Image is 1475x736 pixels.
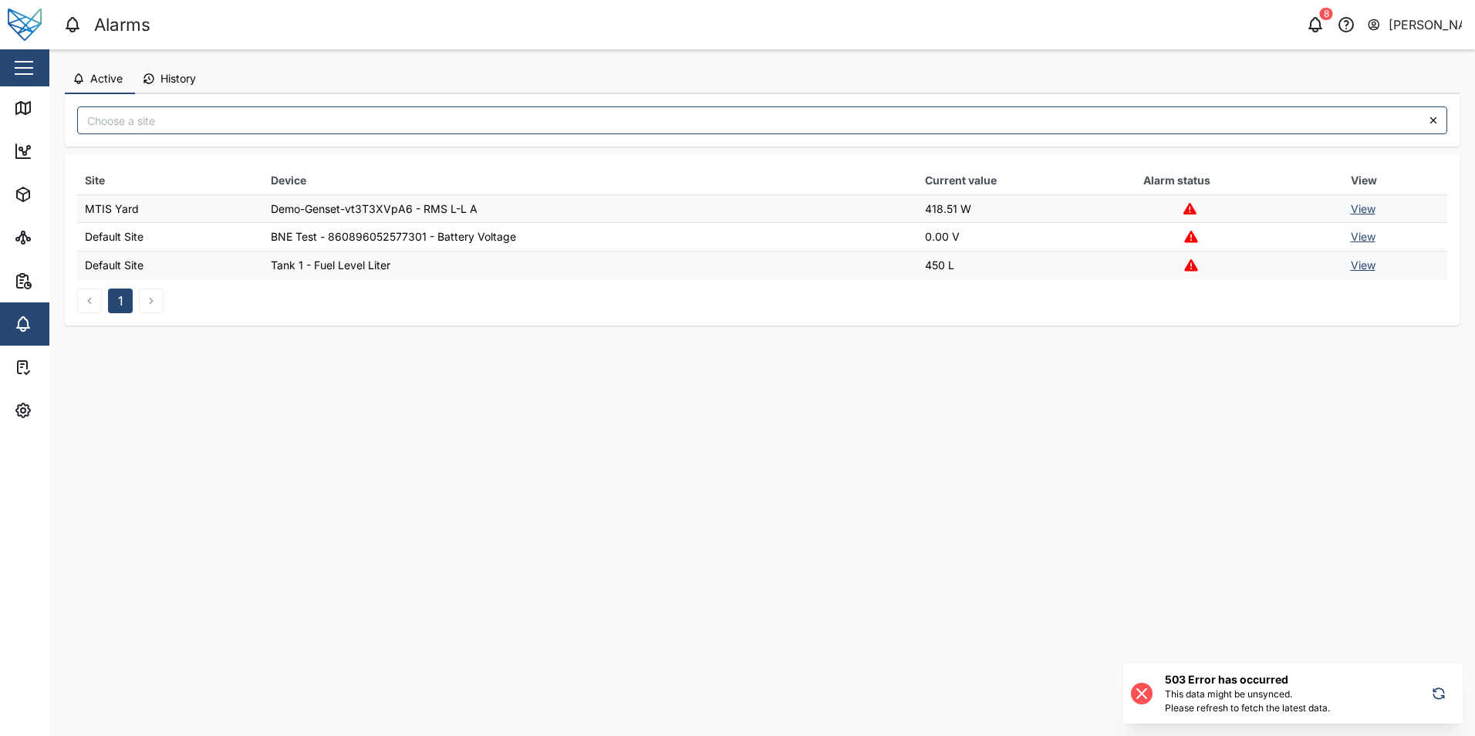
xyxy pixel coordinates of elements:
[90,73,123,84] span: Active
[40,316,88,333] div: Alarms
[263,252,917,279] td: Tank 1 - Fuel Level Liter
[108,289,133,313] button: 1
[917,194,1136,223] td: 418.51 W
[1351,258,1375,272] a: View
[1165,687,1330,702] div: This data might be unsynced.
[263,167,917,194] th: Device
[40,143,110,160] div: Dashboard
[40,402,95,419] div: Settings
[1320,8,1333,20] div: 8
[917,167,1136,194] th: Current value
[77,167,263,194] th: Site
[1389,15,1463,35] div: [PERSON_NAME]
[917,252,1136,279] td: 450 L
[77,223,263,252] td: Default Site
[77,106,1447,134] input: Choose a site
[160,73,196,84] span: History
[1343,167,1447,194] th: View
[1366,14,1463,35] button: [PERSON_NAME]
[8,8,42,42] img: Main Logo
[1165,701,1330,716] div: Please refresh to fetch the latest data.
[263,194,917,223] td: Demo-Genset-vt3T3XVpA6 - RMS L-L A
[40,229,77,246] div: Sites
[77,194,263,223] td: MTIS Yard
[1351,202,1375,215] a: View
[40,272,93,289] div: Reports
[94,12,150,39] div: Alarms
[77,252,263,279] td: Default Site
[40,186,88,203] div: Assets
[40,359,83,376] div: Tasks
[263,223,917,252] td: BNE Test - 860896052577301 - Battery Voltage
[40,100,75,116] div: Map
[1351,230,1375,243] a: View
[1165,671,1330,687] h6: 503 Error has occurred
[1136,167,1342,194] th: Alarm status
[917,223,1136,252] td: 0.00 V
